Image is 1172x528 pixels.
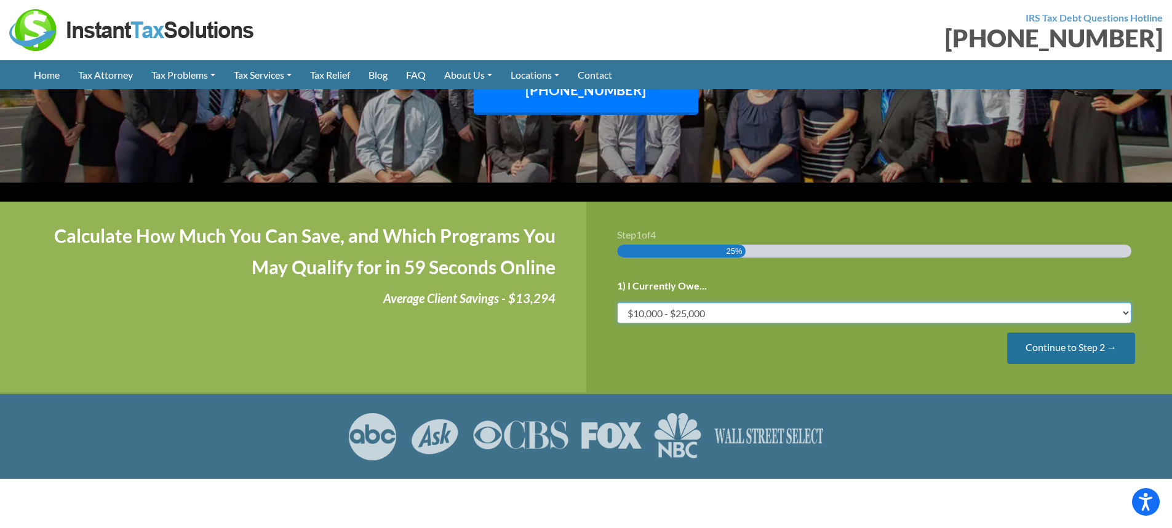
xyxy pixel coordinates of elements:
h4: Calculate How Much You Can Save, and Which Programs You May Qualify for in 59 Seconds Online [31,220,556,283]
img: Wall Street Select [714,412,825,460]
a: Tax Problems [142,60,225,89]
a: Locations [501,60,568,89]
span: 4 [650,229,656,240]
label: 1) I Currently Owe... [617,280,707,293]
img: CBS [472,412,568,460]
i: Average Client Savings - $13,294 [383,291,556,305]
strong: IRS Tax Debt Questions Hotline [1026,12,1163,23]
a: About Us [435,60,501,89]
a: Instant Tax Solutions Logo [9,23,255,34]
span: 1 [636,229,642,240]
a: Blog [359,60,397,89]
a: Contact [568,60,621,89]
a: Tax Attorney [69,60,142,89]
a: FAQ [397,60,435,89]
a: Home [25,60,69,89]
a: Tax Relief [301,60,359,89]
img: Instant Tax Solutions Logo [9,9,255,51]
h3: Step of [617,230,1142,240]
span: 25% [727,245,743,258]
div: [PHONE_NUMBER] [596,26,1163,50]
input: Continue to Step 2 → [1007,333,1135,364]
img: ASK [410,412,460,460]
img: ABC [348,412,397,460]
img: NBC [654,412,701,460]
img: FOX [581,412,642,460]
a: Tax Services [225,60,301,89]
